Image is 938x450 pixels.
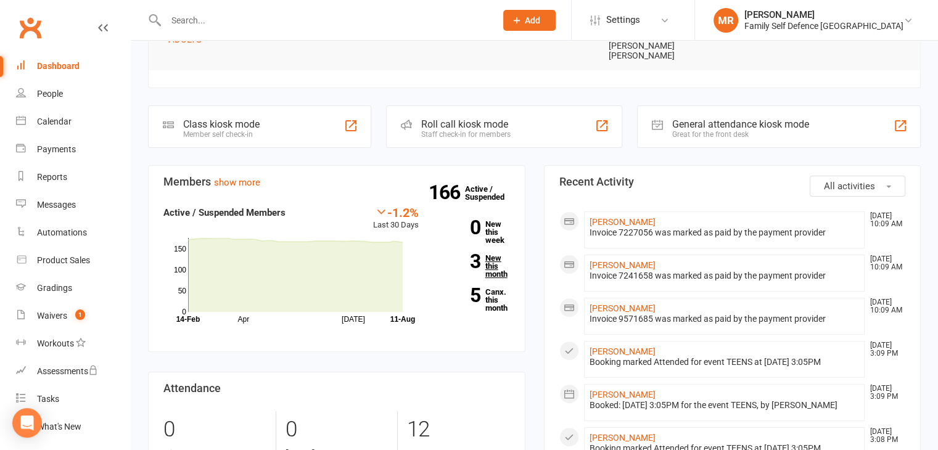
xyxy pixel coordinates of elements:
[465,176,519,210] a: 166Active / Suspended
[37,366,98,376] div: Assessments
[559,176,906,188] h3: Recent Activity
[37,200,76,210] div: Messages
[590,271,860,281] div: Invoice 7241658 was marked as paid by the payment provider
[864,385,905,401] time: [DATE] 3:09 PM
[864,298,905,314] time: [DATE] 10:09 AM
[421,118,511,130] div: Roll call kiosk mode
[37,172,67,182] div: Reports
[590,346,656,356] a: [PERSON_NAME]
[864,428,905,444] time: [DATE] 3:08 PM
[37,422,81,432] div: What's New
[437,218,480,237] strong: 0
[163,176,510,188] h3: Members
[16,52,130,80] a: Dashboard
[37,144,76,154] div: Payments
[163,382,510,395] h3: Attendance
[16,247,130,274] a: Product Sales
[672,130,809,139] div: Great for the front desk
[163,411,266,448] div: 0
[183,118,260,130] div: Class kiosk mode
[373,205,419,232] div: Last 30 Days
[590,357,860,367] div: Booking marked Attended for event TEENS at [DATE] 3:05PM
[16,274,130,302] a: Gradings
[75,309,85,320] span: 1
[824,181,875,192] span: All activities
[590,433,656,443] a: [PERSON_NAME]
[183,130,260,139] div: Member self check-in
[373,205,419,219] div: -1.2%
[16,358,130,385] a: Assessments
[16,219,130,247] a: Automations
[16,80,130,108] a: People
[16,136,130,163] a: Payments
[590,217,656,227] a: [PERSON_NAME]
[163,207,286,218] strong: Active / Suspended Members
[214,177,260,188] a: show more
[37,227,87,237] div: Automations
[437,286,480,305] strong: 5
[15,12,46,43] a: Clubworx
[597,22,723,70] td: [PERSON_NAME] [PERSON_NAME] [PERSON_NAME]
[810,176,905,197] button: All activities
[590,400,860,411] div: Booked: [DATE] 3:05PM for the event TEENS, by [PERSON_NAME]
[590,303,656,313] a: [PERSON_NAME]
[16,108,130,136] a: Calendar
[16,163,130,191] a: Reports
[525,15,540,25] span: Add
[437,252,480,271] strong: 3
[744,9,903,20] div: [PERSON_NAME]
[37,338,74,348] div: Workouts
[37,89,63,99] div: People
[744,20,903,31] div: Family Self Defence [GEOGRAPHIC_DATA]
[429,183,465,202] strong: 166
[16,385,130,413] a: Tasks
[168,34,202,45] span: ADULTS
[437,288,510,312] a: 5Canx. this month
[12,408,42,438] div: Open Intercom Messenger
[37,61,80,71] div: Dashboard
[37,394,59,404] div: Tasks
[37,117,72,126] div: Calendar
[606,6,640,34] span: Settings
[590,227,860,238] div: Invoice 7227056 was marked as paid by the payment provider
[421,130,511,139] div: Staff check-in for members
[864,342,905,358] time: [DATE] 3:09 PM
[437,220,510,244] a: 0New this week
[503,10,556,31] button: Add
[37,255,90,265] div: Product Sales
[407,411,509,448] div: 12
[714,8,738,33] div: MR
[286,411,388,448] div: 0
[672,118,809,130] div: General attendance kiosk mode
[864,255,905,271] time: [DATE] 10:09 AM
[16,330,130,358] a: Workouts
[16,302,130,330] a: Waivers 1
[437,254,510,278] a: 3New this month
[37,283,72,293] div: Gradings
[590,390,656,399] a: [PERSON_NAME]
[590,314,860,324] div: Invoice 9571685 was marked as paid by the payment provider
[864,212,905,228] time: [DATE] 10:09 AM
[16,191,130,219] a: Messages
[16,413,130,441] a: What's New
[37,311,67,321] div: Waivers
[162,12,487,29] input: Search...
[590,260,656,270] a: [PERSON_NAME]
